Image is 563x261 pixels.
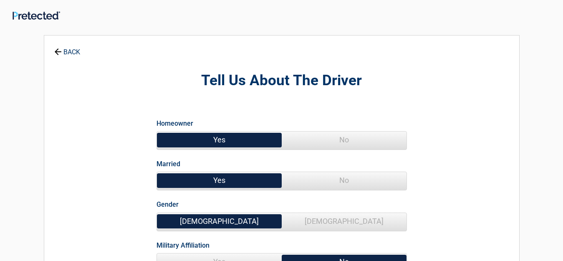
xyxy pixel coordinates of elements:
[282,172,406,189] span: No
[90,71,473,91] h2: Tell Us About The Driver
[157,118,193,129] label: Homeowner
[157,132,282,148] span: Yes
[282,213,406,230] span: [DEMOGRAPHIC_DATA]
[157,158,180,170] label: Married
[282,132,406,148] span: No
[53,41,82,56] a: BACK
[157,199,179,210] label: Gender
[157,172,282,189] span: Yes
[157,213,282,230] span: [DEMOGRAPHIC_DATA]
[13,11,60,20] img: Main Logo
[157,240,210,251] label: Military Affiliation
